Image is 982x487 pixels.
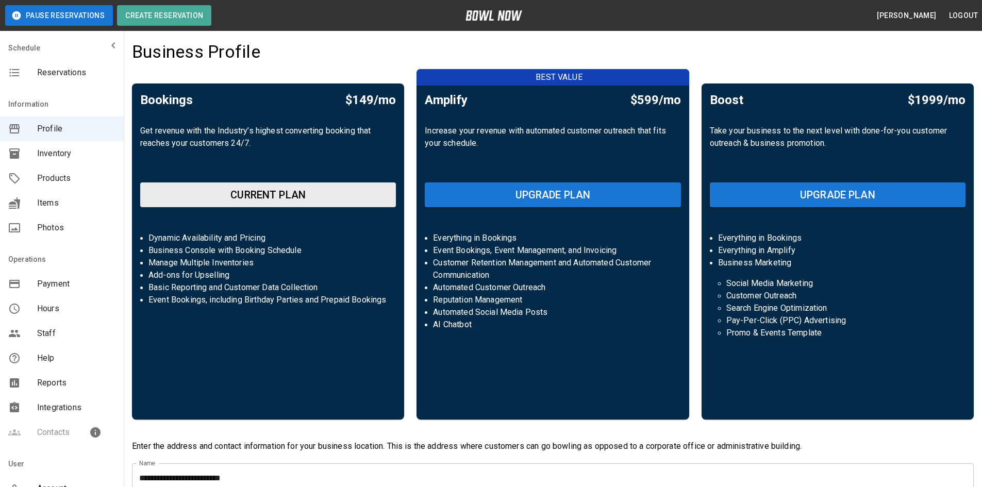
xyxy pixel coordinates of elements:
[515,187,591,203] h6: UPGRADE PLAN
[908,92,966,108] h5: $1999/mo
[630,92,681,108] h5: $599/mo
[345,92,396,108] h5: $149/mo
[423,71,695,83] p: BEST VALUE
[117,5,211,26] button: Create Reservation
[37,197,115,209] span: Items
[718,257,957,269] p: Business Marketing
[726,277,949,290] p: Social Media Marketing
[433,281,672,294] p: Automated Customer Outreach
[433,306,672,318] p: Automated Social Media Posts
[148,294,388,306] p: Event Bookings, including Birthday Parties and Prepaid Bookings
[425,125,680,174] p: Increase your revenue with automated customer outreach that fits your schedule.
[710,92,743,108] h5: Boost
[726,327,949,339] p: Promo & Events Template
[140,125,396,174] p: Get revenue with the Industry’s highest converting booking that reaches your customers 24/7.
[148,257,388,269] p: Manage Multiple Inventories
[37,172,115,184] span: Products
[37,147,115,160] span: Inventory
[433,244,672,257] p: Event Bookings, Event Management, and Invoicing
[873,6,940,25] button: [PERSON_NAME]
[37,352,115,364] span: Help
[37,222,115,234] span: Photos
[726,290,949,302] p: Customer Outreach
[726,302,949,314] p: Search Engine Optimization
[140,92,193,108] h5: Bookings
[148,244,388,257] p: Business Console with Booking Schedule
[433,294,672,306] p: Reputation Management
[37,401,115,414] span: Integrations
[718,232,957,244] p: Everything in Bookings
[718,244,957,257] p: Everything in Amplify
[433,318,672,331] p: AI Chatbot
[726,314,949,327] p: Pay-Per-Click (PPC) Advertising
[710,125,966,174] p: Take your business to the next level with done-for-you customer outreach & business promotion.
[945,6,982,25] button: Logout
[800,187,875,203] h6: UPGRADE PLAN
[148,281,388,294] p: Basic Reporting and Customer Data Collection
[132,440,974,452] p: Enter the address and contact information for your business location. This is the address where c...
[5,5,113,26] button: Pause Reservations
[433,257,672,281] p: Customer Retention Management and Automated Customer Communication
[148,232,388,244] p: Dynamic Availability and Pricing
[710,182,966,207] button: UPGRADE PLAN
[37,66,115,79] span: Reservations
[37,278,115,290] span: Payment
[425,92,468,108] h5: Amplify
[37,123,115,135] span: Profile
[37,377,115,389] span: Reports
[37,327,115,340] span: Staff
[148,269,388,281] p: Add-ons for Upselling
[37,303,115,315] span: Hours
[433,232,672,244] p: Everything in Bookings
[425,182,680,207] button: UPGRADE PLAN
[465,10,522,21] img: logo
[132,41,260,63] h4: Business Profile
